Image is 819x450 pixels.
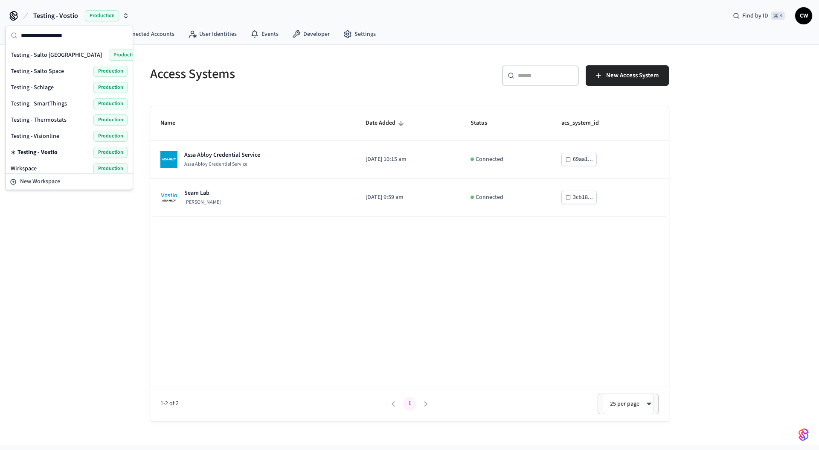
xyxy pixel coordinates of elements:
[470,117,498,130] span: Status
[6,45,133,173] div: Suggestions
[20,177,60,186] span: New Workspace
[11,83,54,92] span: Testing - Schlage
[11,99,67,108] span: Testing - SmartThings
[476,155,503,164] p: Connected
[795,7,812,24] button: CW
[93,66,128,77] span: Production
[11,116,67,124] span: Testing - Thermostats
[573,192,593,203] div: 3cb18...
[150,106,669,216] table: sticky table
[561,153,597,166] button: 69aa1...
[93,147,128,158] span: Production
[366,155,450,164] p: [DATE] 10:15 am
[93,98,128,109] span: Production
[799,428,809,441] img: SeamLogoGradient.69752ec5.svg
[160,399,385,408] span: 1-2 of 2
[160,189,177,206] img: Assa Abloy Vostio Logo
[17,148,58,157] span: Testing - Vostio
[337,26,383,42] a: Settings
[796,8,811,23] span: CW
[385,397,434,411] nav: pagination navigation
[11,67,64,76] span: Testing - Salto Space
[244,26,285,42] a: Events
[573,154,593,165] div: 69aa1...
[11,164,37,173] span: Wirkspace
[85,10,119,21] span: Production
[93,114,128,126] span: Production
[184,199,221,206] p: [PERSON_NAME]
[403,397,416,411] button: page 1
[184,161,260,168] p: Assa Abloy Credential Service
[109,50,143,61] span: Production
[93,163,128,174] span: Production
[11,132,59,140] span: Testing - Visionline
[285,26,337,42] a: Developer
[160,117,186,130] span: Name
[181,26,244,42] a: User Identities
[742,12,768,20] span: Find by ID
[6,175,132,189] button: New Workspace
[104,26,181,42] a: Connected Accounts
[476,193,503,202] p: Connected
[11,51,102,59] span: Testing - Salto [GEOGRAPHIC_DATA]
[771,12,785,20] span: ⌘ K
[726,8,792,23] div: Find by ID⌘ K
[606,70,659,81] span: New Access System
[561,191,597,204] button: 3cb18...
[93,131,128,142] span: Production
[150,65,404,83] h5: Access Systems
[160,151,177,168] img: Assa Abloy Credential Service Logo
[33,11,78,21] span: Testing - Vostio
[603,394,653,414] div: 25 per page
[366,193,450,202] p: [DATE] 9:59 am
[184,151,260,159] p: Assa Abloy Credential Service
[561,117,610,130] span: acs_system_id
[184,189,221,197] p: Seam Lab
[366,117,407,130] span: Date Added
[586,65,669,86] button: New Access System
[93,82,128,93] span: Production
